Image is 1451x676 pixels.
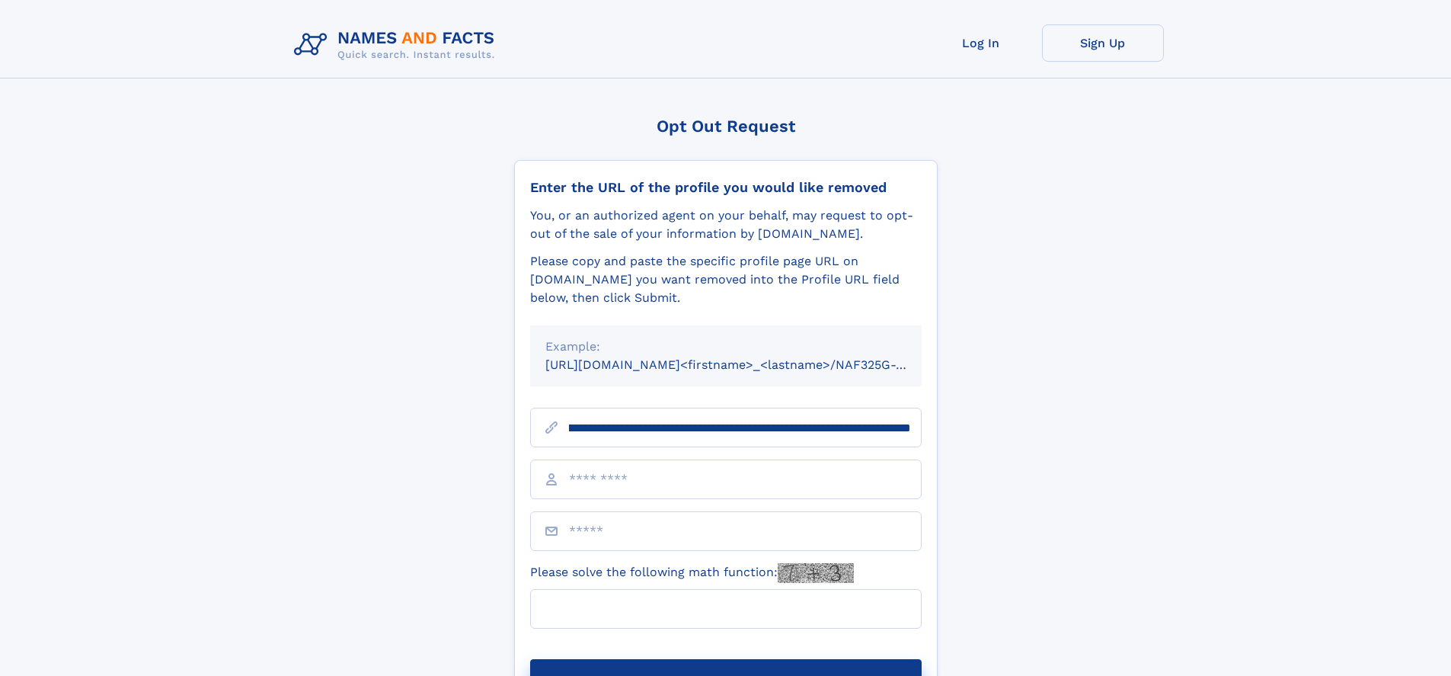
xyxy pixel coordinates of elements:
[530,563,854,583] label: Please solve the following math function:
[530,179,922,196] div: Enter the URL of the profile you would like removed
[920,24,1042,62] a: Log In
[514,117,938,136] div: Opt Out Request
[1042,24,1164,62] a: Sign Up
[545,338,906,356] div: Example:
[530,252,922,307] div: Please copy and paste the specific profile page URL on [DOMAIN_NAME] you want removed into the Pr...
[545,357,951,372] small: [URL][DOMAIN_NAME]<firstname>_<lastname>/NAF325G-xxxxxxxx
[288,24,507,66] img: Logo Names and Facts
[530,207,922,243] div: You, or an authorized agent on your behalf, may request to opt-out of the sale of your informatio...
